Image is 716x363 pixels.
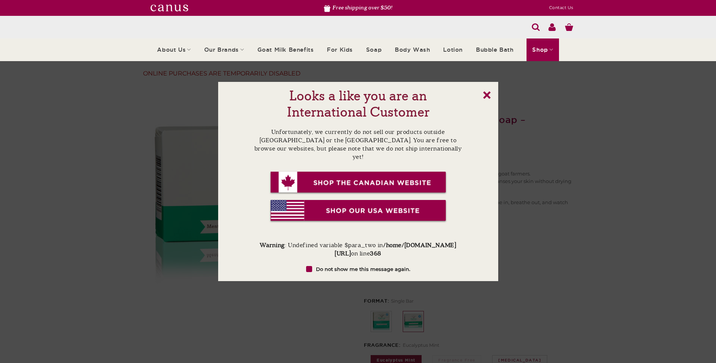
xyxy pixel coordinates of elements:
[252,88,464,120] h2: Looks a like you are an International Customer
[549,3,573,13] a: Contact Us
[476,39,514,60] a: Bubble Bath
[252,233,464,258] p: : Undefined variable $para_two in on line
[157,38,191,61] a: About Us
[370,250,381,257] b: 368
[151,5,188,11] img: canutswhite.svg
[269,171,447,195] img: int_ca_btn.png
[252,128,464,161] p: Unfortunately, we currently do not sell our products outside [GEOGRAPHIC_DATA] or the [GEOGRAPHIC...
[395,39,430,60] a: Body Wash
[443,39,463,60] a: Lotion
[335,241,456,257] b: /home/[DOMAIN_NAME][URL]
[483,91,491,99] a: x
[260,241,285,249] b: Warning
[366,39,382,60] a: Soap
[204,38,244,61] a: Our Brands
[327,39,353,60] a: For Kids
[324,3,392,13] li: Free shipping over $50!
[257,39,314,60] a: Goat Milk Benefits
[269,199,447,223] img: int_us_btn.png
[252,265,464,273] label: Do not show me this message again.
[532,20,540,35] a: Search
[527,38,559,61] a: Shop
